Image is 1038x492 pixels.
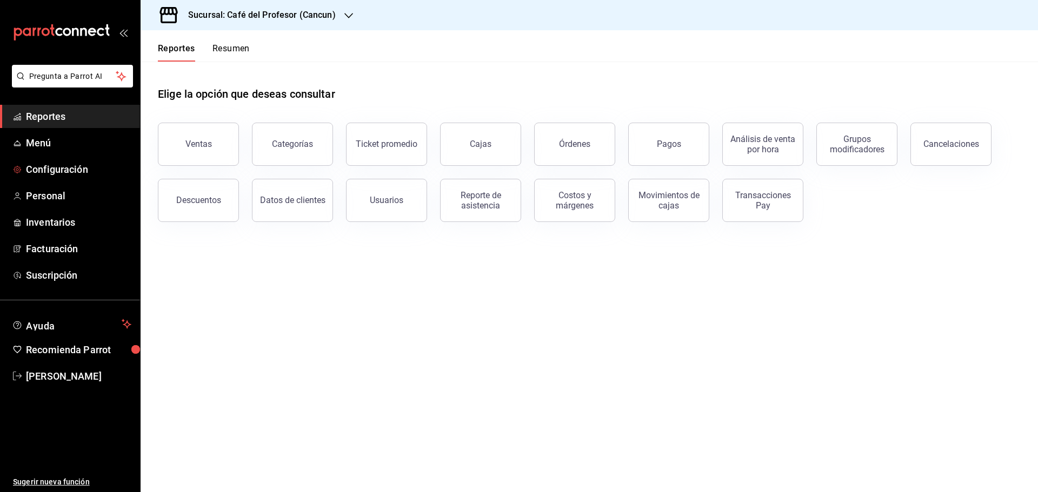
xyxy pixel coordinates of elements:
span: Suscripción [26,268,131,282]
div: Cajas [470,138,492,151]
div: Análisis de venta por hora [729,134,796,154]
div: Descuentos [176,195,221,205]
button: Movimientos de cajas [628,179,709,222]
div: Reporte de asistencia [447,190,514,211]
div: Datos de clientes [260,195,325,205]
button: Órdenes [534,123,615,166]
span: Configuración [26,162,131,177]
div: Transacciones Pay [729,190,796,211]
button: Ventas [158,123,239,166]
a: Pregunta a Parrot AI [8,78,133,90]
div: Categorías [272,139,313,149]
div: Grupos modificadores [823,134,890,154]
span: Ayuda [26,318,117,331]
button: Transacciones Pay [722,179,803,222]
span: Reportes [26,109,131,124]
h3: Sucursal: Café del Profesor (Cancun) [179,9,336,22]
div: Pagos [657,139,681,149]
button: Pagos [628,123,709,166]
button: Análisis de venta por hora [722,123,803,166]
button: Resumen [212,43,250,62]
button: Reporte de asistencia [440,179,521,222]
button: Categorías [252,123,333,166]
span: Facturación [26,241,131,256]
div: Usuarios [370,195,403,205]
span: Menú [26,136,131,150]
button: Cancelaciones [910,123,992,166]
span: Personal [26,188,131,203]
div: Cancelaciones [923,139,979,149]
div: Costos y márgenes [541,190,608,211]
button: Costos y márgenes [534,179,615,222]
button: Grupos modificadores [816,123,897,166]
button: Datos de clientes [252,179,333,222]
div: Órdenes [559,139,590,149]
button: Descuentos [158,179,239,222]
button: Reportes [158,43,195,62]
div: Ventas [185,139,212,149]
span: Recomienda Parrot [26,342,131,357]
div: Movimientos de cajas [635,190,702,211]
a: Cajas [440,123,521,166]
span: Sugerir nueva función [13,476,131,488]
span: Inventarios [26,215,131,230]
button: Pregunta a Parrot AI [12,65,133,87]
div: navigation tabs [158,43,250,62]
button: open_drawer_menu [119,28,128,37]
span: Pregunta a Parrot AI [29,71,116,82]
h1: Elige la opción que deseas consultar [158,86,335,102]
button: Usuarios [346,179,427,222]
span: [PERSON_NAME] [26,369,131,383]
button: Ticket promedio [346,123,427,166]
div: Ticket promedio [356,139,417,149]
